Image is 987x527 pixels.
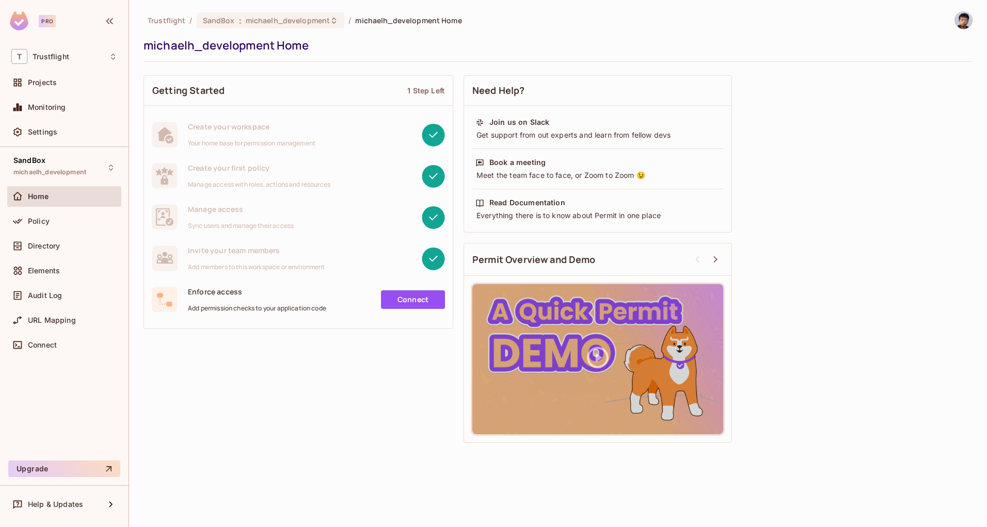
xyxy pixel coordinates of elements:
[8,460,120,477] button: Upgrade
[188,245,325,255] span: Invite your team members
[381,290,445,309] a: Connect
[489,117,549,127] div: Join us on Slack
[188,180,330,189] span: Manage access with roles, actions and resources
[955,12,972,29] img: Alexander Ip
[489,197,565,208] div: Read Documentation
[189,15,192,25] li: /
[28,316,76,324] span: URL Mapping
[348,15,351,25] li: /
[33,53,69,61] span: Workspace: Trustflight
[188,263,325,271] span: Add members to this workspace or environment
[11,49,27,64] span: T
[188,204,294,214] span: Manage access
[203,15,235,25] span: SandBox
[10,11,28,30] img: SReyMgAAAABJRU5ErkJggg==
[238,17,242,25] span: :
[28,103,66,111] span: Monitoring
[28,291,62,300] span: Audit Log
[188,304,326,312] span: Add permission checks to your application code
[475,130,720,140] div: Get support from out experts and learn from fellow devs
[28,128,57,136] span: Settings
[188,139,315,147] span: Your home base for permission management
[188,287,326,297] span: Enforce access
[148,15,185,25] span: the active workspace
[472,253,596,266] span: Permit Overview and Demo
[39,15,56,27] div: Pro
[152,84,225,97] span: Getting Started
[355,15,461,25] span: michaelh_development Home
[475,210,720,221] div: Everything there is to know about Permit in one place
[472,84,525,97] span: Need Help?
[28,341,57,349] span: Connect
[28,192,49,201] span: Home
[28,267,60,275] span: Elements
[188,163,330,173] span: Create your first policy
[144,38,967,53] div: michaelh_development Home
[13,156,45,164] span: SandBox
[28,78,57,87] span: Projects
[28,500,83,508] span: Help & Updates
[475,170,720,180] div: Meet the team face to face, or Zoom to Zoom 😉
[246,15,330,25] span: michaelh_development
[13,168,86,176] span: michaelh_development
[188,222,294,230] span: Sync users and manage their access
[489,157,546,168] div: Book a meeting
[407,86,444,95] div: 1 Step Left
[188,122,315,131] span: Create your workspace
[28,217,50,225] span: Policy
[28,242,60,250] span: Directory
